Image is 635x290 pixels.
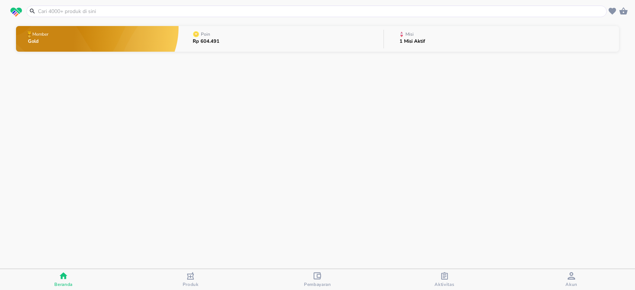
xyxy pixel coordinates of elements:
[565,281,577,287] span: Akun
[508,269,635,290] button: Akun
[183,281,199,287] span: Produk
[28,39,50,44] p: Gold
[54,281,73,287] span: Beranda
[193,39,219,44] p: Rp 604.491
[304,281,331,287] span: Pembayaran
[400,39,425,44] p: 1 Misi Aktif
[434,281,454,287] span: Aktivitas
[405,32,414,36] p: Misi
[254,269,381,290] button: Pembayaran
[127,269,254,290] button: Produk
[384,24,619,54] button: Misi1 Misi Aktif
[37,7,605,15] input: Cari 4000+ produk di sini
[179,24,384,54] button: PoinRp 604.491
[10,7,22,17] img: logo_swiperx_s.bd005f3b.svg
[201,32,210,36] p: Poin
[16,24,179,54] button: MemberGold
[32,32,48,36] p: Member
[381,269,508,290] button: Aktivitas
